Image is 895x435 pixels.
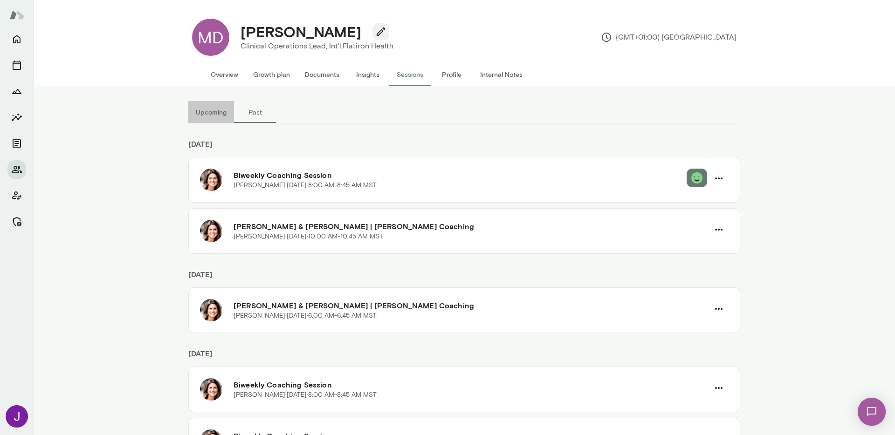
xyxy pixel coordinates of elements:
img: Jocelyn Grodin [6,405,28,428]
h6: Biweekly Coaching Session [234,170,687,181]
p: Clinical Operations Lead, Int'l, Flatiron Health [241,41,393,52]
h6: [PERSON_NAME] & [PERSON_NAME] | [PERSON_NAME] Coaching [234,300,709,311]
h4: [PERSON_NAME] [241,23,361,41]
button: Sessions [389,63,431,86]
button: Members [7,160,26,179]
button: Growth Plan [7,82,26,101]
button: Insights [7,108,26,127]
button: Home [7,30,26,48]
button: Sessions [7,56,26,75]
img: Mento [9,6,24,24]
h6: Biweekly Coaching Session [234,379,709,390]
p: [PERSON_NAME] · [DATE] · 6:00 AM-6:45 AM MST [234,311,377,320]
button: Past [234,101,276,123]
h6: [DATE] [188,269,740,287]
p: [PERSON_NAME] · [DATE] · 10:00 AM-10:45 AM MST [234,232,383,241]
button: Manage [7,212,26,231]
div: MD [192,19,229,56]
button: Documents [7,134,26,153]
button: Growth plan [246,63,297,86]
img: feedback [691,172,702,184]
button: Internal Notes [473,63,530,86]
h6: [DATE] [188,348,740,367]
div: basic tabs example [188,101,740,123]
h6: [DATE] [188,138,740,157]
button: Profile [431,63,473,86]
button: Overview [203,63,246,86]
button: Documents [297,63,347,86]
h6: [PERSON_NAME] & [PERSON_NAME] | [PERSON_NAME] Coaching [234,221,709,232]
p: (GMT+01:00) [GEOGRAPHIC_DATA] [601,32,737,43]
button: Insights [347,63,389,86]
button: Upcoming [188,101,234,123]
p: [PERSON_NAME] · [DATE] · 8:00 AM-8:45 AM MST [234,390,377,400]
button: Client app [7,186,26,205]
p: [PERSON_NAME] · [DATE] · 8:00 AM-8:45 AM MST [234,181,377,190]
